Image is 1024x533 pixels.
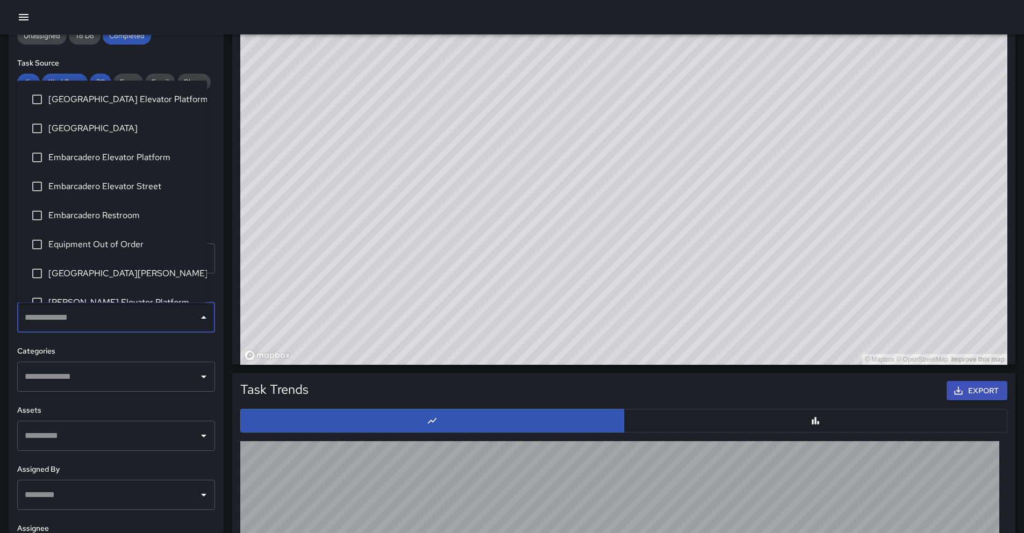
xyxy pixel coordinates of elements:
span: Embarcadero Restroom [48,209,198,222]
span: Jia [17,77,40,87]
span: [GEOGRAPHIC_DATA] Elevator Platform [48,93,198,106]
div: Completed [103,27,151,45]
span: Embarcadero Elevator Platform [48,151,198,164]
div: Email [145,74,175,91]
span: [GEOGRAPHIC_DATA] [48,122,198,135]
button: Export [947,381,1007,401]
h6: Assigned By [17,464,215,476]
span: Email [145,77,175,87]
button: Open [196,369,211,384]
h6: Assets [17,405,215,416]
span: Equipment Out of Order [48,238,198,251]
h5: Task Trends [240,381,309,398]
button: Close [196,310,211,325]
button: Bar Chart [624,409,1007,433]
h6: Task Source [17,57,215,69]
div: 311 [90,74,111,91]
div: Jia [17,74,40,91]
span: [GEOGRAPHIC_DATA][PERSON_NAME] [48,267,198,280]
span: Form [113,77,143,87]
span: 311 [90,77,111,87]
div: To Do [69,27,101,45]
span: To Do [69,31,101,40]
svg: Line Chart [427,415,438,426]
div: Workflows [42,74,88,91]
span: Embarcadero Elevator Street [48,180,198,193]
div: Form [113,74,143,91]
span: Unassigned [17,31,67,40]
button: Open [196,487,211,502]
div: Phone [177,74,211,91]
h6: Categories [17,345,215,357]
button: Open [196,428,211,443]
span: Phone [177,77,211,87]
span: [PERSON_NAME] Elevator Platform [48,296,198,309]
span: Workflows [42,77,88,87]
div: Unassigned [17,27,67,45]
span: Completed [103,31,151,40]
svg: Bar Chart [810,415,821,426]
button: Line Chart [240,409,624,433]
